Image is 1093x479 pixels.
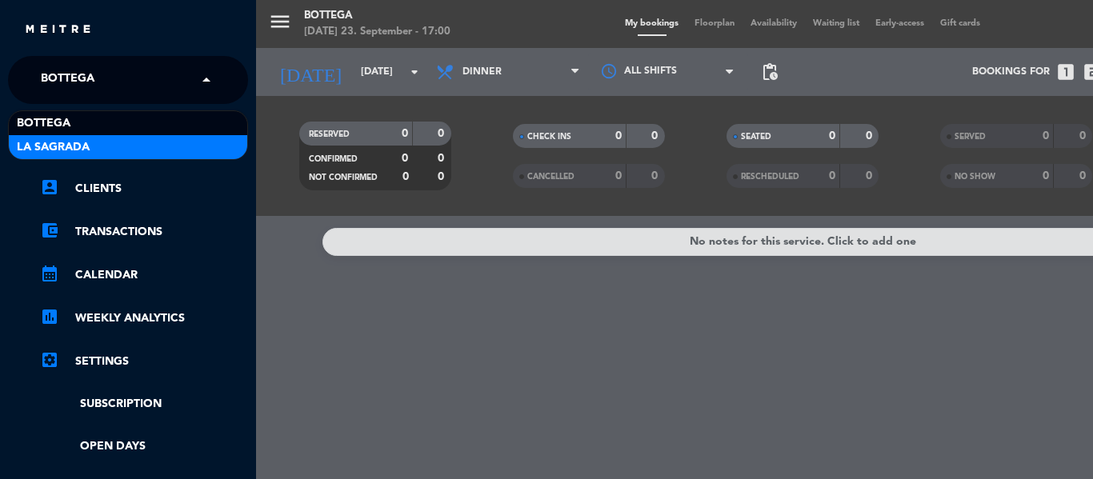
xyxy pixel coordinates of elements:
[40,309,248,328] a: assessmentWeekly Analytics
[40,179,248,198] a: account_boxClients
[17,138,90,157] span: La Sagrada
[40,307,59,326] i: assessment
[24,24,92,36] img: MEITRE
[40,395,248,413] a: Subscription
[17,114,70,133] span: Bottega
[40,350,59,369] i: settings_applications
[40,264,59,283] i: calendar_month
[41,63,94,97] span: Bottega
[40,352,248,371] a: Settings
[40,437,248,456] a: Open Days
[40,221,59,240] i: account_balance_wallet
[40,265,248,285] a: calendar_monthCalendar
[40,178,59,197] i: account_box
[40,222,248,241] a: account_balance_walletTransactions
